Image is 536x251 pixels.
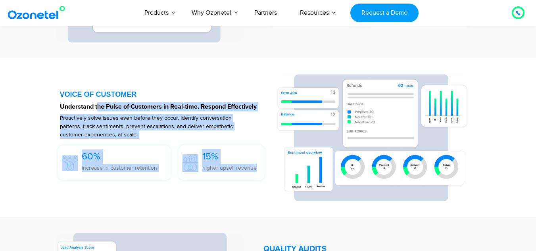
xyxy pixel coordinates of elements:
[60,103,257,110] strong: Understand the Pulse of Customers in Real-time. Respond Effectively
[202,164,257,172] p: higher upsell revenue
[183,154,198,172] img: 15%
[82,164,157,172] p: increase in customer retention
[350,4,418,22] a: Request a Demo
[60,91,269,98] div: VOICE OF CUSTOMER
[62,155,78,171] img: 60%
[60,114,249,139] p: Proactively solve issues even before they occur. Identify conversation patterns, track sentiments...
[82,151,100,162] span: 60%
[202,151,218,162] span: 15%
